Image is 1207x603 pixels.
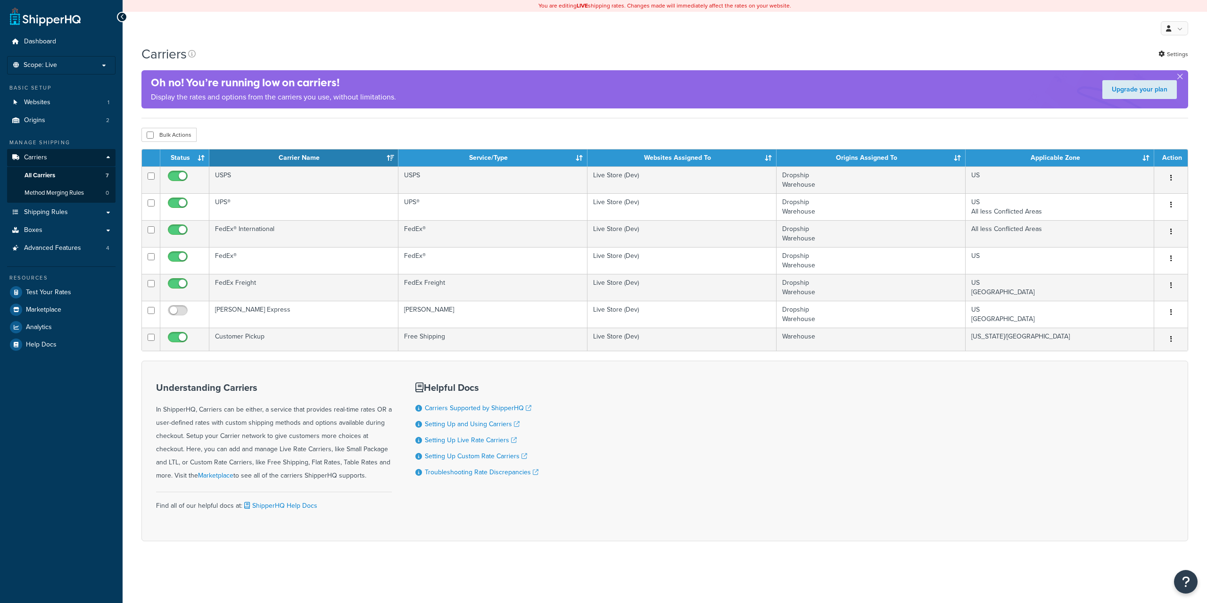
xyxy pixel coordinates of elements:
td: Dropship Warehouse [777,193,966,220]
td: US [GEOGRAPHIC_DATA] [966,274,1155,301]
a: All Carriers 7 [7,167,116,184]
th: Service/Type: activate to sort column ascending [398,149,587,166]
td: FedEx® [209,247,398,274]
td: US All less Conflicted Areas [966,193,1155,220]
div: Basic Setup [7,84,116,92]
span: 4 [106,244,109,252]
td: US [966,166,1155,193]
h4: Oh no! You’re running low on carriers! [151,75,396,91]
span: Advanced Features [24,244,81,252]
button: Open Resource Center [1174,570,1198,594]
td: Live Store (Dev) [587,166,777,193]
span: Test Your Rates [26,289,71,297]
a: Settings [1158,48,1188,61]
a: Setting Up and Using Carriers [425,419,520,429]
td: Dropship Warehouse [777,166,966,193]
li: Websites [7,94,116,111]
span: 1 [107,99,109,107]
span: 7 [106,172,109,180]
th: Status: activate to sort column ascending [160,149,209,166]
th: Applicable Zone: activate to sort column ascending [966,149,1155,166]
span: Origins [24,116,45,124]
td: [PERSON_NAME] Express [209,301,398,328]
th: Websites Assigned To: activate to sort column ascending [587,149,777,166]
li: All Carriers [7,167,116,184]
span: Method Merging Rules [25,189,84,197]
span: Boxes [24,226,42,234]
li: Marketplace [7,301,116,318]
td: [US_STATE]/[GEOGRAPHIC_DATA] [966,328,1155,351]
td: Live Store (Dev) [587,247,777,274]
a: Carriers Supported by ShipperHQ [425,403,531,413]
a: Dashboard [7,33,116,50]
a: Origins 2 [7,112,116,129]
td: FedEx Freight [398,274,587,301]
td: Free Shipping [398,328,587,351]
a: Boxes [7,222,116,239]
a: Analytics [7,319,116,336]
td: FedEx® [398,247,587,274]
a: Method Merging Rules 0 [7,184,116,202]
span: Marketplace [26,306,61,314]
li: Carriers [7,149,116,203]
td: FedEx® [398,220,587,247]
li: Method Merging Rules [7,184,116,202]
div: Find all of our helpful docs at: [156,492,392,512]
p: Display the rates and options from the carriers you use, without limitations. [151,91,396,104]
th: Origins Assigned To: activate to sort column ascending [777,149,966,166]
a: Upgrade your plan [1102,80,1177,99]
td: USPS [209,166,398,193]
a: Help Docs [7,336,116,353]
a: Test Your Rates [7,284,116,301]
td: Dropship Warehouse [777,274,966,301]
a: Setting Up Live Rate Carriers [425,435,517,445]
span: 2 [106,116,109,124]
span: Help Docs [26,341,57,349]
span: Scope: Live [24,61,57,69]
div: Manage Shipping [7,139,116,147]
a: Websites 1 [7,94,116,111]
td: FedEx Freight [209,274,398,301]
td: US [966,247,1155,274]
th: Carrier Name: activate to sort column ascending [209,149,398,166]
h1: Carriers [141,45,187,63]
div: Resources [7,274,116,282]
td: Dropship Warehouse [777,247,966,274]
a: ShipperHQ Help Docs [242,501,317,511]
td: Live Store (Dev) [587,274,777,301]
a: Setting Up Custom Rate Carriers [425,451,527,461]
a: Troubleshooting Rate Discrepancies [425,467,538,477]
a: Advanced Features 4 [7,240,116,257]
span: Analytics [26,323,52,331]
td: Customer Pickup [209,328,398,351]
a: ShipperHQ Home [10,7,81,26]
td: Warehouse [777,328,966,351]
td: UPS® [398,193,587,220]
a: Carriers [7,149,116,166]
td: US [GEOGRAPHIC_DATA] [966,301,1155,328]
td: All less Conflicted Areas [966,220,1155,247]
td: [PERSON_NAME] [398,301,587,328]
span: All Carriers [25,172,55,180]
td: Dropship Warehouse [777,301,966,328]
td: Dropship Warehouse [777,220,966,247]
a: Marketplace [198,471,233,480]
b: LIVE [577,1,588,10]
td: UPS® [209,193,398,220]
td: USPS [398,166,587,193]
h3: Helpful Docs [415,382,538,393]
li: Origins [7,112,116,129]
span: Carriers [24,154,47,162]
td: Live Store (Dev) [587,193,777,220]
span: Dashboard [24,38,56,46]
th: Action [1154,149,1188,166]
td: FedEx® International [209,220,398,247]
h3: Understanding Carriers [156,382,392,393]
li: Advanced Features [7,240,116,257]
td: Live Store (Dev) [587,220,777,247]
span: Shipping Rules [24,208,68,216]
